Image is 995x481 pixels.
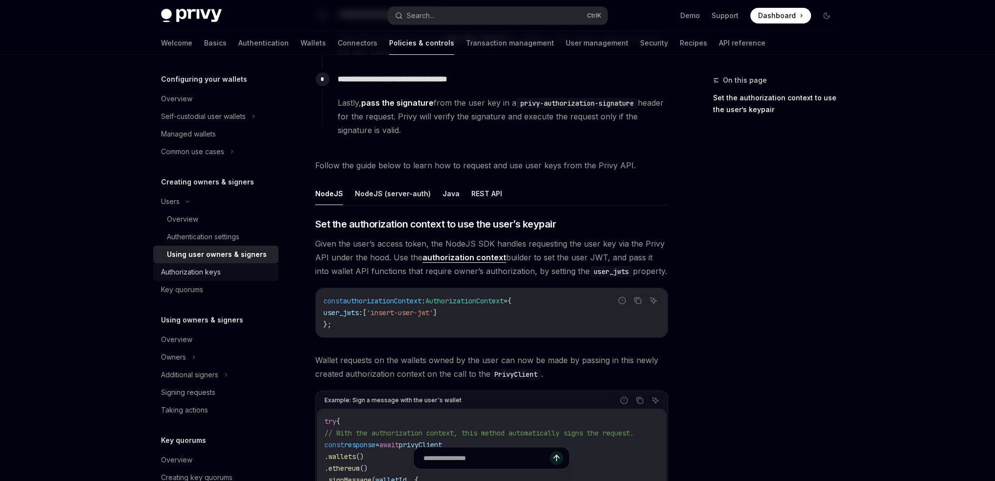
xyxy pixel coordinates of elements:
[153,401,278,419] a: Taking actions
[204,31,227,55] a: Basics
[161,266,221,278] div: Authorization keys
[167,231,239,243] div: Authentication settings
[819,8,834,23] button: Toggle dark mode
[338,31,377,55] a: Connectors
[324,429,634,437] span: // With the authorization context, this method automatically signs the request.
[324,297,343,305] span: const
[680,31,707,55] a: Recipes
[167,249,267,260] div: Using user owners & signers
[647,294,660,307] button: Ask AI
[343,297,421,305] span: authorizationContext
[324,394,462,407] div: Example: Sign a message with the user's wallet
[422,252,506,263] a: authorization context
[758,11,796,21] span: Dashboard
[713,90,842,117] a: Set the authorization context to use the user’s keypair
[361,98,434,108] a: pass the signature
[336,417,340,426] span: {
[363,308,367,317] span: [
[153,384,278,401] a: Signing requests
[315,182,343,205] button: NodeJS
[161,31,192,55] a: Welcome
[631,294,644,307] button: Copy the contents from the code block
[167,213,198,225] div: Overview
[379,440,399,449] span: await
[153,246,278,263] a: Using user owners & signers
[161,454,192,466] div: Overview
[161,387,215,398] div: Signing requests
[504,297,508,305] span: =
[367,308,433,317] span: 'insert-user-jwt'
[153,228,278,246] a: Authentication settings
[161,146,224,158] div: Common use cases
[161,404,208,416] div: Taking actions
[640,31,668,55] a: Security
[153,331,278,348] a: Overview
[301,31,326,55] a: Wallets
[590,266,633,277] code: user_jwts
[433,308,437,317] span: ]
[516,98,638,109] code: privy-authorization-signature
[153,451,278,469] a: Overview
[618,394,630,407] button: Report incorrect code
[649,394,662,407] button: Ask AI
[324,440,344,449] span: const
[389,31,454,55] a: Policies & controls
[355,182,431,205] button: NodeJS (server-auth)
[161,284,203,296] div: Key quorums
[508,297,511,305] span: {
[399,440,442,449] span: privyClient
[238,31,289,55] a: Authentication
[425,297,504,305] span: AuthorizationContext
[161,128,216,140] div: Managed wallets
[388,7,607,24] button: Search...CtrlK
[161,176,254,188] h5: Creating owners & signers
[324,417,336,426] span: try
[407,10,434,22] div: Search...
[587,12,602,20] span: Ctrl K
[680,11,700,21] a: Demo
[153,210,278,228] a: Overview
[315,159,668,172] span: Follow the guide below to learn how to request and use user keys from the Privy API.
[161,196,180,207] div: Users
[712,11,739,21] a: Support
[750,8,811,23] a: Dashboard
[616,294,628,307] button: Report incorrect code
[442,182,460,205] button: Java
[153,90,278,108] a: Overview
[153,125,278,143] a: Managed wallets
[315,217,556,231] span: Set the authorization context to use the user’s keypair
[490,369,541,380] code: PrivyClient
[566,31,628,55] a: User management
[466,31,554,55] a: Transaction management
[161,111,246,122] div: Self-custodial user wallets
[375,440,379,449] span: =
[315,237,668,278] span: Given the user’s access token, the NodeJS SDK handles requesting the user key via the Privy API u...
[719,31,765,55] a: API reference
[161,73,247,85] h5: Configuring your wallets
[421,297,425,305] span: :
[338,96,668,137] span: Lastly, from the user key in a header for the request. Privy will verify the signature and execut...
[161,435,206,446] h5: Key quorums
[161,9,222,23] img: dark logo
[161,334,192,345] div: Overview
[315,353,668,381] span: Wallet requests on the wallets owned by the user can now be made by passing in this newly created...
[550,451,563,465] button: Send message
[161,314,243,326] h5: Using owners & signers
[153,263,278,281] a: Authorization keys
[324,308,363,317] span: user_jwts:
[161,351,186,363] div: Owners
[344,440,375,449] span: response
[161,369,218,381] div: Additional signers
[153,281,278,298] a: Key quorums
[161,93,192,105] div: Overview
[723,74,767,86] span: On this page
[324,320,331,329] span: };
[471,182,502,205] button: REST API
[633,394,646,407] button: Copy the contents from the code block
